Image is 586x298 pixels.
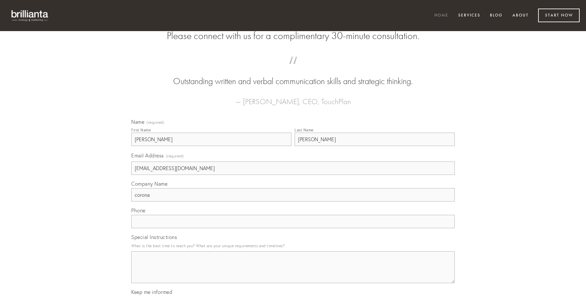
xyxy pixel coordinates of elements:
[131,289,172,295] span: Keep me informed
[538,9,580,22] a: Start Now
[141,63,445,75] span: “
[166,152,184,160] span: (required)
[131,119,144,125] span: Name
[141,88,445,108] figcaption: — [PERSON_NAME], CEO, TouchPlan
[131,234,177,240] span: Special Instructions
[454,10,485,21] a: Services
[508,10,533,21] a: About
[131,128,151,132] div: First Name
[141,63,445,88] blockquote: Outstanding written and verbal communication skills and strategic thinking.
[6,6,54,25] img: brillianta - research, strategy, marketing
[430,10,453,21] a: Home
[295,128,314,132] div: Last Name
[131,152,164,159] span: Email Address
[486,10,507,21] a: Blog
[131,242,455,250] p: What is the best time to reach you? What are your unique requirements and timelines?
[146,121,164,124] span: (required)
[131,207,146,214] span: Phone
[131,181,167,187] span: Company Name
[131,30,455,42] h2: Please connect with us for a complimentary 30-minute consultation.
